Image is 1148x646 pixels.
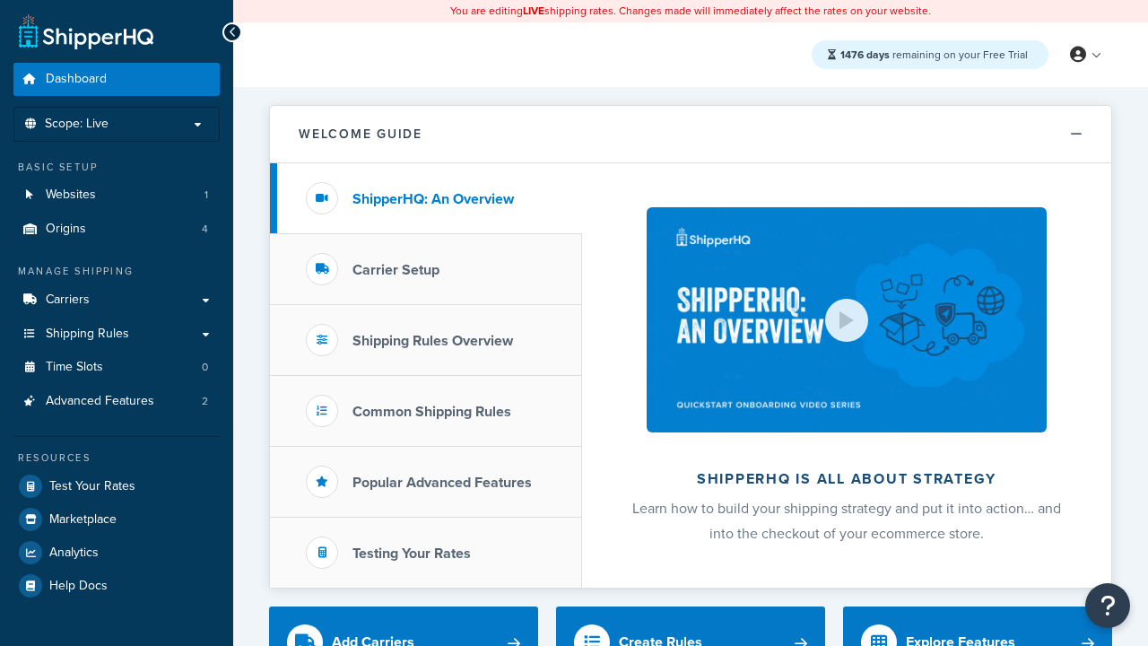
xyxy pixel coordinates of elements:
[49,512,117,528] span: Marketplace
[13,537,220,569] a: Analytics
[13,264,220,279] div: Manage Shipping
[202,360,208,375] span: 0
[13,160,220,175] div: Basic Setup
[13,318,220,351] a: Shipping Rules
[13,284,220,317] a: Carriers
[202,222,208,237] span: 4
[270,106,1111,163] button: Welcome Guide
[46,188,96,203] span: Websites
[204,188,208,203] span: 1
[13,63,220,96] a: Dashboard
[46,327,129,342] span: Shipping Rules
[840,47,1028,63] span: remaining on your Free Trial
[13,351,220,384] li: Time Slots
[352,262,439,278] h3: Carrier Setup
[46,292,90,308] span: Carriers
[632,498,1061,544] span: Learn how to build your shipping strategy and put it into action… and into the checkout of your e...
[13,450,220,466] div: Resources
[46,394,154,409] span: Advanced Features
[13,213,220,246] a: Origins4
[13,385,220,418] li: Advanced Features
[13,351,220,384] a: Time Slots0
[352,404,511,420] h3: Common Shipping Rules
[523,3,544,19] b: LIVE
[49,579,108,594] span: Help Docs
[840,47,890,63] strong: 1476 days
[13,503,220,536] a: Marketplace
[13,179,220,212] a: Websites1
[13,385,220,418] a: Advanced Features2
[352,191,514,207] h3: ShipperHQ: An Overview
[1085,583,1130,628] button: Open Resource Center
[45,117,109,132] span: Scope: Live
[13,213,220,246] li: Origins
[49,479,135,494] span: Test Your Rates
[647,207,1047,432] img: ShipperHQ is all about strategy
[630,471,1064,487] h2: ShipperHQ is all about strategy
[352,475,532,491] h3: Popular Advanced Features
[49,546,99,561] span: Analytics
[13,570,220,602] a: Help Docs
[299,127,422,141] h2: Welcome Guide
[46,72,107,87] span: Dashboard
[13,179,220,212] li: Websites
[46,360,103,375] span: Time Slots
[13,470,220,502] a: Test Your Rates
[202,394,208,409] span: 2
[46,222,86,237] span: Origins
[352,546,471,562] h3: Testing Your Rates
[352,333,513,349] h3: Shipping Rules Overview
